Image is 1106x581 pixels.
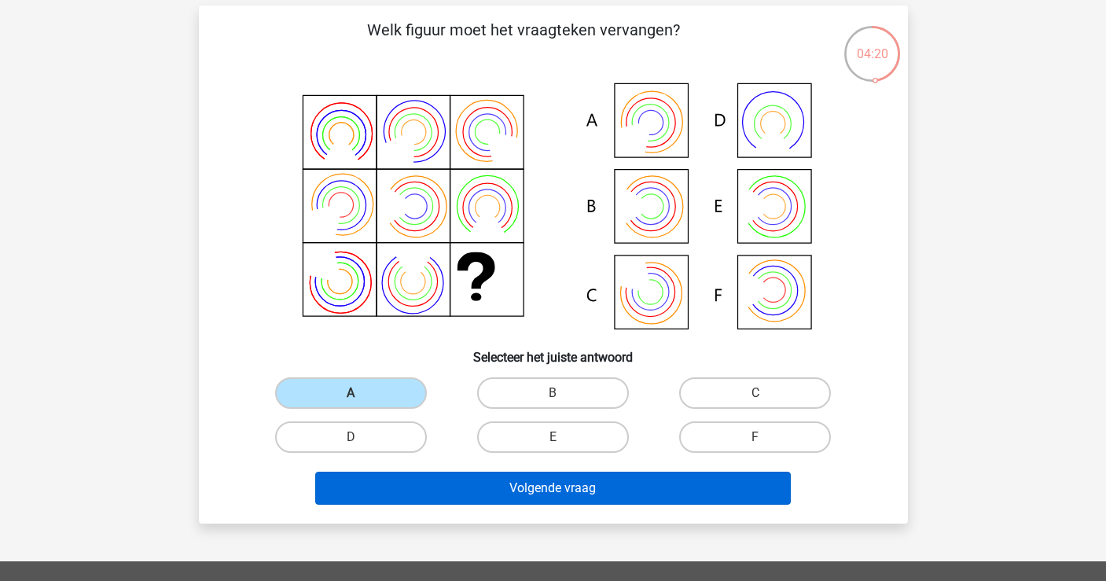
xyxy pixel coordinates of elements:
[679,421,831,453] label: F
[224,18,824,65] p: Welk figuur moet het vraagteken vervangen?
[224,337,883,365] h6: Selecteer het juiste antwoord
[275,377,427,409] label: A
[477,421,629,453] label: E
[477,377,629,409] label: B
[315,472,791,505] button: Volgende vraag
[843,24,902,64] div: 04:20
[275,421,427,453] label: D
[679,377,831,409] label: C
